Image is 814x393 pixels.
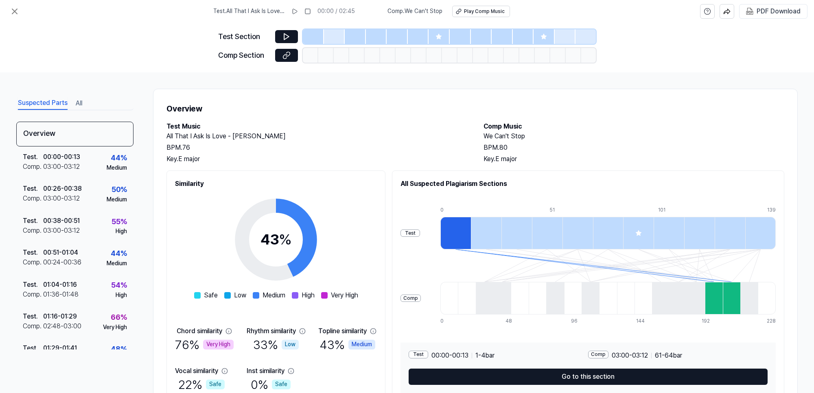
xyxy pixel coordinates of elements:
div: Comp [400,295,421,302]
div: 02:48 - 03:00 [43,321,81,331]
div: Safe [272,380,291,389]
button: Suspected Parts [18,97,68,110]
div: 192 [702,318,719,325]
img: share [723,8,731,15]
h2: Similarity [175,179,377,189]
div: 55 % [112,216,127,228]
div: Medium [107,196,127,204]
div: 01:16 - 01:29 [43,312,77,321]
div: Play Comp Music [464,8,505,15]
div: 01:36 - 01:48 [43,290,79,299]
span: 03:00 - 03:12 [612,351,648,360]
div: Test Section [218,31,270,43]
div: BPM. 76 [166,143,467,153]
div: Test . [23,184,43,194]
span: Safe [204,290,218,300]
div: 00:24 - 00:36 [43,258,81,267]
h2: All Suspected Plagiarism Sections [400,179,776,189]
div: Very High [203,340,234,349]
div: 03:00 - 03:12 [43,194,80,203]
span: Very High [331,290,358,300]
div: 54 % [111,279,127,291]
div: 101 [658,207,689,214]
span: Test . All That I Ask Is Love - [PERSON_NAME] [213,7,285,15]
div: 0 % [251,376,291,393]
button: help [700,4,715,19]
img: PDF Download [746,8,753,15]
div: 43 [260,229,292,251]
div: 50 % [112,184,127,196]
svg: help [704,7,711,15]
div: 0 [440,207,471,214]
div: Topline similarity [318,326,367,336]
div: 00:00 / 02:45 [317,7,355,15]
div: Medium [107,260,127,268]
div: 03:00 - 03:12 [43,226,80,236]
span: Low [234,290,246,300]
div: Comp . [23,258,43,267]
div: Test . [23,280,43,290]
div: 00:38 - 00:51 [43,216,80,226]
div: 48 [505,318,523,325]
div: 33 % [253,336,299,353]
div: Safe [206,380,225,389]
div: 00:00 - 00:13 [43,152,80,162]
div: 144 [636,318,654,325]
div: Test [400,229,420,237]
div: 44 % [111,152,127,164]
div: Test . [23,152,43,162]
div: Medium [107,164,127,172]
button: PDF Download [744,4,802,18]
div: Test . [23,248,43,258]
button: Go to this section [409,369,768,385]
div: 44 % [111,248,127,260]
div: Test . [23,216,43,226]
button: All [76,97,82,110]
div: 03:00 - 03:12 [43,162,80,172]
h1: Overview [166,102,784,115]
span: Medium [263,290,285,300]
h2: Test Music [166,122,467,131]
div: Key. E major [166,154,467,164]
div: Inst similarity [247,366,284,376]
div: 43 % [319,336,375,353]
button: Play Comp Music [452,6,510,17]
div: 00:51 - 01:04 [43,248,78,258]
div: Vocal similarity [175,366,218,376]
span: 00:00 - 00:13 [431,351,468,360]
div: 96 [571,318,589,325]
div: 51 [549,207,580,214]
span: 1 - 4 bar [475,351,495,360]
div: 228 [767,318,776,325]
div: 139 [767,207,776,214]
div: Test . [23,312,43,321]
h2: All That I Ask Is Love - [PERSON_NAME] [166,131,467,141]
div: Comp . [23,226,43,236]
div: Comp . [23,194,43,203]
div: 01:29 - 01:41 [43,343,77,353]
div: High [116,291,127,299]
div: 66 % [111,312,127,323]
div: Low [282,340,299,349]
div: 22 % [178,376,225,393]
span: % [279,231,292,248]
div: Comp [588,351,608,358]
div: Chord similarity [177,326,222,336]
span: 61 - 64 bar [655,351,682,360]
div: Overview [16,122,133,146]
h2: Comp Music [484,122,784,131]
h2: We Can't Stop [484,131,784,141]
div: Key. E major [484,154,784,164]
div: 0 [440,318,458,325]
span: High [302,290,315,300]
div: Test [409,351,428,358]
div: High [116,227,127,236]
div: 48 % [111,343,127,355]
div: Comp . [23,290,43,299]
div: 00:26 - 00:38 [43,184,82,194]
div: 76 % [175,336,234,353]
div: Comp . [23,162,43,172]
div: PDF Download [757,6,801,17]
div: Medium [348,340,375,349]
